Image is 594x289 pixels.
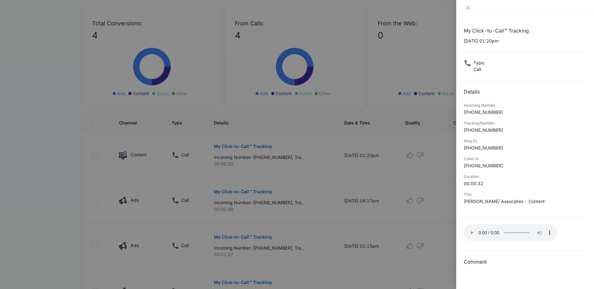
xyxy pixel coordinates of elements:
[473,59,485,66] p: Type :
[464,38,586,44] p: [DATE] 01:20pm
[464,258,586,266] h3: Comment
[464,103,586,108] div: Incoming Number
[473,66,485,73] p: Call
[464,174,586,180] div: Duration
[464,156,586,162] div: Caller Id
[464,27,586,34] h1: My Click-to-Call™ Tracking
[464,224,558,241] audio: Your browser does not support the audio tag.
[464,120,586,126] div: Tracking Number
[464,138,586,144] div: Ring To
[464,199,545,204] span: [PERSON_NAME] Associates - Content
[464,88,586,95] h2: Details
[464,109,503,115] span: [PHONE_NUMBER]
[464,127,503,133] span: [PHONE_NUMBER]
[464,192,586,197] div: Title
[464,181,483,186] span: 00:00:32
[466,5,471,10] span: close
[464,5,473,11] button: Close
[464,145,503,150] span: [PHONE_NUMBER]
[464,163,503,168] span: [PHONE_NUMBER]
